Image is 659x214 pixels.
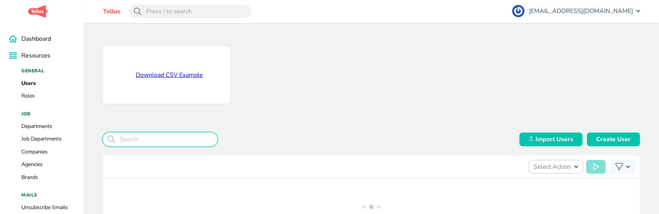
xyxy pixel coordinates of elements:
img: logo.png [28,5,47,18]
a: Job Departments [21,135,62,142]
input: Search [103,133,217,146]
input: Press / to search [129,5,251,18]
button: Run Action [586,160,606,174]
a: Brands [21,174,38,181]
span: Dashboard [21,35,51,42]
a: Agencies [21,161,43,168]
a: Create User [587,133,640,146]
a: Unsubscribe Emails [21,204,68,211]
h4: Mails [21,193,75,198]
img: c8c2cc7f90462177f6aa318963ce9aa3 [512,5,524,17]
a: Companies [21,148,48,155]
span: Resources [21,52,50,59]
a: Users [21,80,36,87]
span: Import Users [535,135,573,144]
a: Dashboard [9,35,75,43]
h4: General [21,69,75,74]
a: Tellus [103,8,120,15]
a: Download CSV Example [130,72,203,78]
button: [EMAIL_ADDRESS][DOMAIN_NAME] [512,4,640,18]
a: Departments [21,123,52,130]
span: [EMAIL_ADDRESS][DOMAIN_NAME] [529,8,633,14]
a: Roles [21,92,35,99]
h4: Job [21,112,75,117]
button: Import Users [519,133,582,146]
